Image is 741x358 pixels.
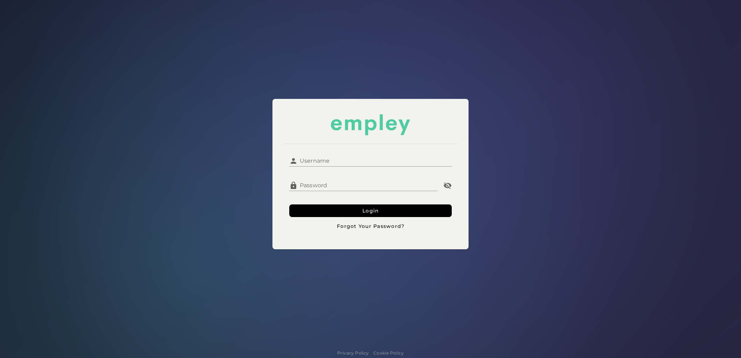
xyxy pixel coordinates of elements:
[443,181,452,190] i: Password appended action
[337,350,369,357] a: Privacy Policy
[289,220,452,232] button: Forgot Your Password?
[362,208,379,214] span: Login
[337,223,405,229] span: Forgot Your Password?
[373,350,404,357] a: Cookie Policy
[289,204,452,217] button: Login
